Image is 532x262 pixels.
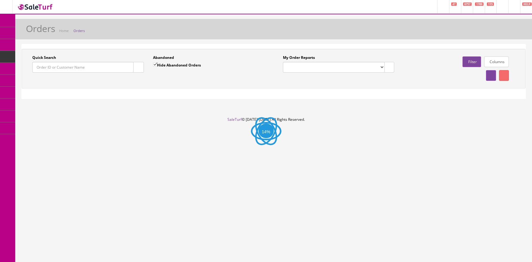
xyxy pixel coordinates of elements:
[487,2,494,6] span: 115
[73,28,85,33] a: Orders
[451,2,457,6] span: 47
[26,23,55,34] h1: Orders
[153,62,201,68] label: Hide Abandoned Orders
[484,56,509,67] a: Columns
[463,2,472,6] span: 6757
[475,2,484,6] span: 1789
[283,55,315,60] label: My Order Reports
[153,63,157,66] input: Hide Abandoned Orders
[462,56,481,67] a: Filter
[17,3,54,11] img: SaleTurf
[522,2,532,6] span: HELP
[32,62,134,73] input: Order ID or Customer Name
[227,117,242,122] a: SaleTurf
[32,55,56,60] label: Quick Search
[153,55,174,60] label: Abandoned
[59,28,69,33] a: Home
